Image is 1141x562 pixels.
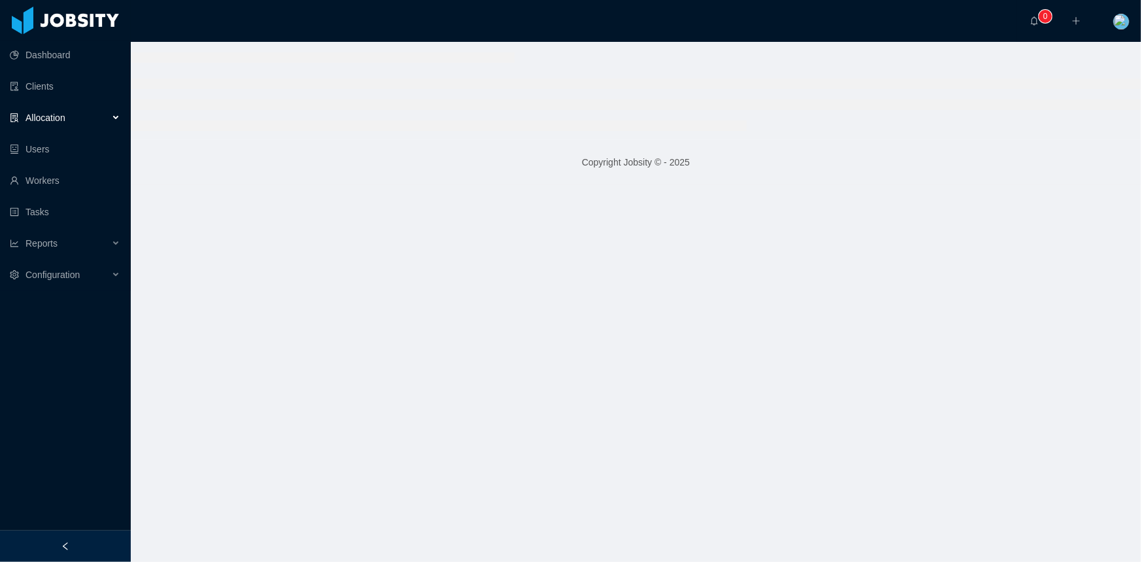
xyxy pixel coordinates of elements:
footer: Copyright Jobsity © - 2025 [131,140,1141,185]
sup: 0 [1039,10,1052,23]
i: icon: line-chart [10,239,19,248]
span: Configuration [26,270,80,280]
i: icon: bell [1030,16,1039,26]
a: icon: pie-chartDashboard [10,42,120,68]
img: 1d261170-802c-11eb-b758-29106f463357_6063414d2c854.png [1114,14,1129,29]
a: icon: auditClients [10,73,120,99]
i: icon: setting [10,270,19,279]
i: icon: plus [1072,16,1081,26]
a: icon: robotUsers [10,136,120,162]
span: Reports [26,238,58,249]
i: icon: solution [10,113,19,122]
a: icon: profileTasks [10,199,120,225]
span: Allocation [26,113,65,123]
a: icon: userWorkers [10,167,120,194]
